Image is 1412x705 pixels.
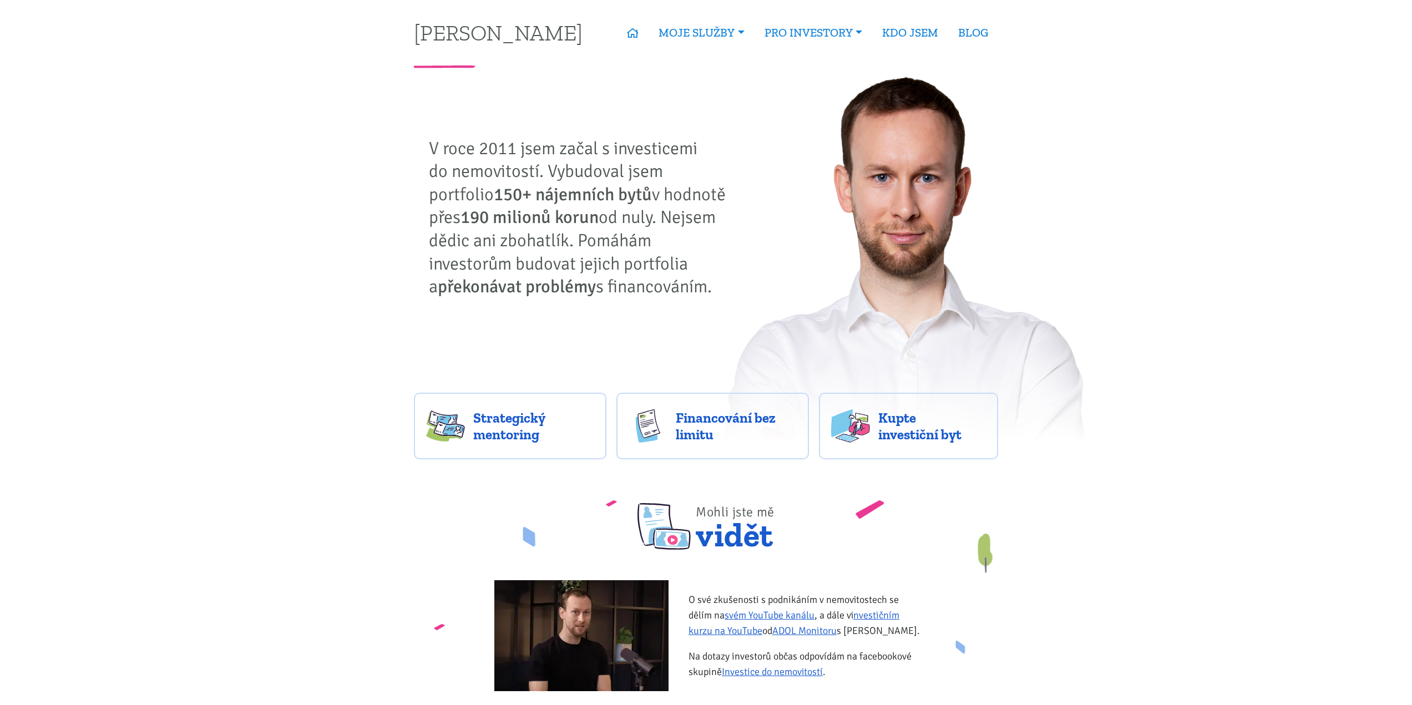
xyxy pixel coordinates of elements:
strong: 150+ nájemních bytů [494,184,652,205]
span: vidět [696,490,775,550]
a: BLOG [948,20,998,45]
a: Financování bez limitu [616,393,809,459]
p: Na dotazy investorů občas odpovídám na facebookové skupině . [689,648,923,679]
a: Kupte investiční byt [819,393,998,459]
a: ADOL Monitoru [772,625,837,637]
a: MOJE SLUŽBY [649,20,754,45]
a: [PERSON_NAME] [414,22,583,43]
a: Strategický mentoring [414,393,606,459]
p: O své zkušenosti s podnikáním v nemovitostech se dělím na , a dále v od s [PERSON_NAME]. [689,592,923,638]
span: Mohli jste mě [696,504,775,520]
img: finance [629,409,667,443]
strong: 190 milionů korun [460,206,599,228]
a: PRO INVESTORY [755,20,872,45]
a: svém YouTube kanálu [725,609,814,621]
span: Kupte investiční byt [878,409,986,443]
a: KDO JSEM [872,20,948,45]
img: flats [831,409,870,443]
span: Financování bez limitu [676,409,797,443]
p: V roce 2011 jsem začal s investicemi do nemovitostí. Vybudoval jsem portfolio v hodnotě přes od n... [429,137,734,298]
strong: překonávat problémy [438,276,596,297]
span: Strategický mentoring [473,409,594,443]
a: Investice do nemovitostí [722,666,823,678]
img: strategy [426,409,465,443]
